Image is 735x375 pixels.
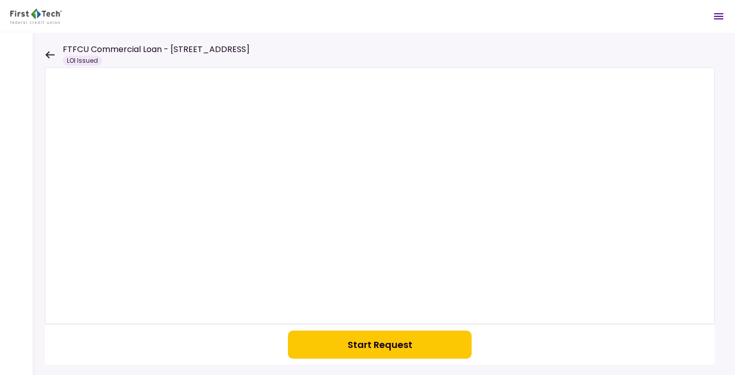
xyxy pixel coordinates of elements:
iframe: Welcome [45,67,715,324]
button: Start Request [288,331,472,359]
img: Partner icon [10,9,62,24]
div: LOI Issued [63,56,102,66]
h1: FTFCU Commercial Loan - [STREET_ADDRESS] [63,43,250,56]
button: Open menu [706,4,731,29]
